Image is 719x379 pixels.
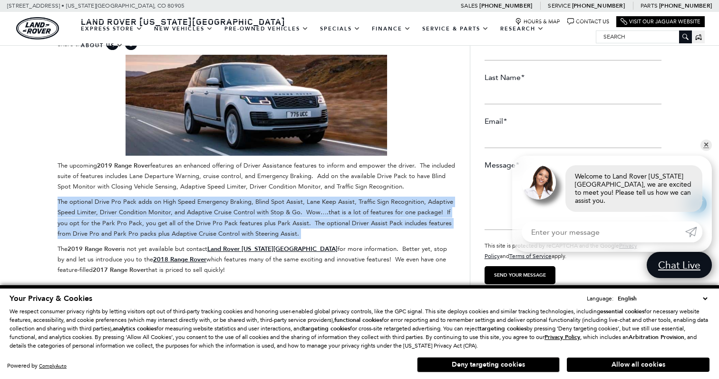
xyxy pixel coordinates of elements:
nav: Main Navigation [75,20,596,54]
a: Finance [366,20,417,37]
a: Chat Live [647,252,712,278]
a: EXPRESS STORE [75,20,148,37]
span: Your Privacy & Cookies [10,293,92,304]
img: Agent profile photo [522,165,556,199]
span: Sales [461,2,478,9]
a: [PHONE_NUMBER] [479,2,532,10]
img: 2019 Range Rover features impressive selection of Driver Assistance Technology [126,55,387,156]
label: Last Name [485,72,525,83]
a: Hours & Map [515,18,560,25]
a: Contact Us [567,18,609,25]
strong: analytics cookies [113,325,156,332]
strong: essential cookies [600,308,644,315]
span: Chat Live [653,259,705,271]
div: Share this Post: [58,39,456,55]
a: Submit [685,221,702,242]
a: Service & Parts [417,20,495,37]
input: Search [596,31,691,42]
input: Last Name* [485,85,661,104]
label: Email [485,116,507,127]
u: Privacy Policy [544,333,580,341]
textarea: Message* [485,173,661,230]
a: Research [495,20,550,37]
strong: functional cookies [334,316,382,324]
button: Deny targeting cookies [417,357,560,372]
select: Language Select [615,294,709,303]
a: New Vehicles [148,20,219,37]
strong: 2017 Range Rover [93,266,146,274]
a: [PHONE_NUMBER] [572,2,625,10]
a: land-rover [16,17,59,40]
a: ComplyAuto [39,363,67,369]
strong: 2019 Range Rover [97,161,150,170]
a: Visit Our Jaguar Website [621,18,700,25]
small: This site is protected by reCAPTCHA and the Google and apply. [485,242,637,259]
p: The upcoming features an enhanced offering of Driver Assistance features to inform and empower th... [58,160,456,192]
a: Specials [314,20,366,37]
div: Welcome to Land Rover [US_STATE][GEOGRAPHIC_DATA], we are excited to meet you! Please tell us how... [565,165,702,212]
p: The is not yet available but contact for more information. Better yet, stop by and let us introdu... [58,244,456,275]
span: Land Rover [US_STATE][GEOGRAPHIC_DATA] [81,16,285,27]
button: Allow all cookies [567,358,709,372]
a: 2018 Range Rover [153,256,206,263]
a: Land Rover [US_STATE][GEOGRAPHIC_DATA] [75,16,291,27]
input: Send your message [485,266,555,284]
p: The optional Drive Pro Pack adds on High Speed Emergency Braking, Blind Spot Assist, Lane Keep As... [58,197,456,239]
img: Land Rover [16,17,59,40]
a: About Us [75,37,129,54]
strong: Arbitration Provision [629,333,684,341]
strong: targeting cookies [303,325,350,332]
input: Enter your message [522,221,685,242]
strong: Land Rover [US_STATE][GEOGRAPHIC_DATA] [207,245,338,253]
div: Language: [587,296,613,301]
label: Message [485,160,519,170]
strong: 2019 Range Rover [68,245,121,253]
div: Powered by [7,363,67,369]
a: [PHONE_NUMBER] [659,2,712,10]
span: Parts [641,2,658,9]
span: Service [548,2,570,9]
p: We respect consumer privacy rights by letting visitors opt out of third-party tracking cookies an... [10,307,709,350]
strong: targeting cookies [479,325,526,332]
a: Pre-Owned Vehicles [219,20,314,37]
input: Email* [485,129,661,148]
a: [STREET_ADDRESS] • [US_STATE][GEOGRAPHIC_DATA], CO 80905 [7,2,185,9]
a: Land Rover [US_STATE][GEOGRAPHIC_DATA] [207,245,338,252]
a: Terms of Service [509,253,552,259]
